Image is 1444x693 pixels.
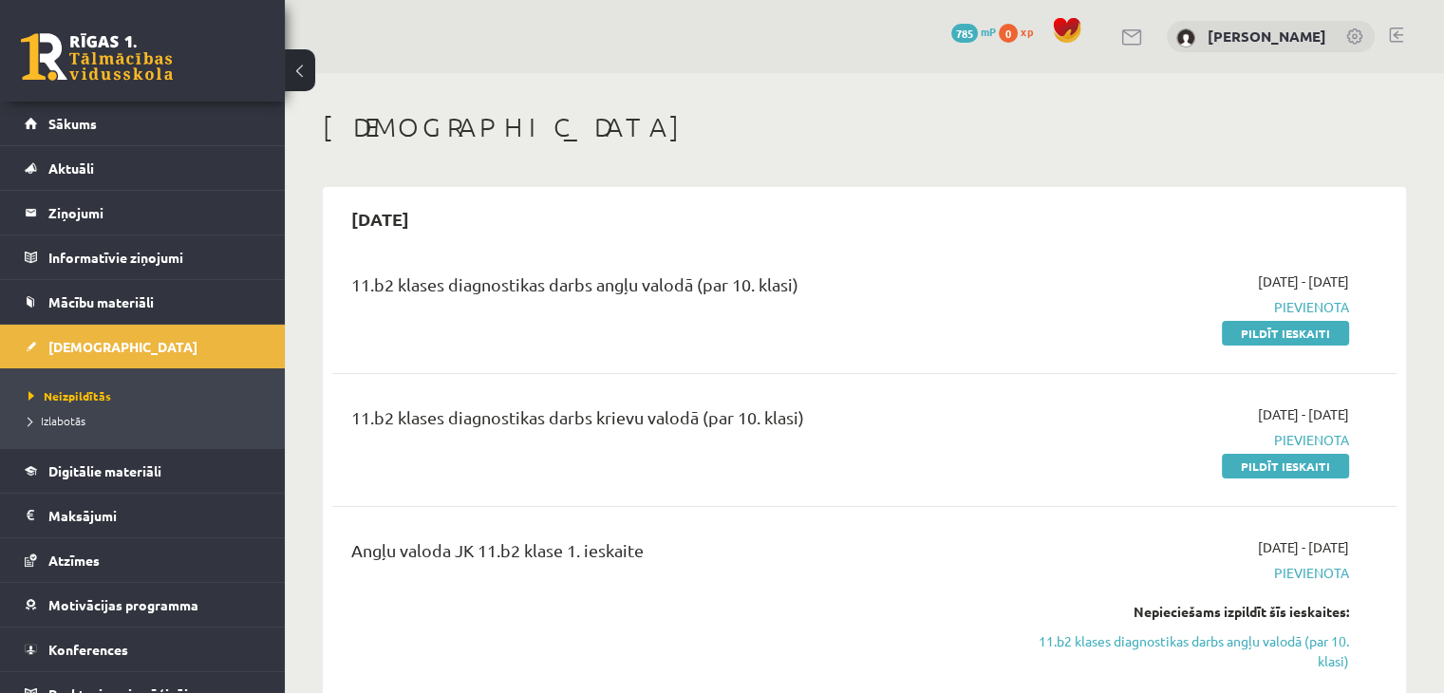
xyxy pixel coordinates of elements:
[1222,321,1349,346] a: Pildīt ieskaiti
[999,24,1042,39] a: 0 xp
[1036,430,1349,450] span: Pievienota
[1036,631,1349,671] a: 11.b2 klases diagnostikas darbs angļu valodā (par 10. klasi)
[28,387,266,404] a: Neizpildītās
[25,280,261,324] a: Mācību materiāli
[48,115,97,132] span: Sākums
[1258,537,1349,557] span: [DATE] - [DATE]
[48,293,154,310] span: Mācību materiāli
[351,272,1007,307] div: 11.b2 klases diagnostikas darbs angļu valodā (par 10. klasi)
[1036,563,1349,583] span: Pievienota
[351,404,1007,440] div: 11.b2 klases diagnostikas darbs krievu valodā (par 10. klasi)
[332,197,428,241] h2: [DATE]
[28,412,266,429] a: Izlabotās
[25,627,261,671] a: Konferences
[25,494,261,537] a: Maksājumi
[1258,404,1349,424] span: [DATE] - [DATE]
[28,388,111,403] span: Neizpildītās
[1258,272,1349,291] span: [DATE] - [DATE]
[48,494,261,537] legend: Maksājumi
[48,552,100,569] span: Atzīmes
[28,413,85,428] span: Izlabotās
[25,538,261,582] a: Atzīmes
[1208,27,1326,46] a: [PERSON_NAME]
[323,111,1406,143] h1: [DEMOGRAPHIC_DATA]
[25,325,261,368] a: [DEMOGRAPHIC_DATA]
[21,33,173,81] a: Rīgas 1. Tālmācības vidusskola
[48,338,197,355] span: [DEMOGRAPHIC_DATA]
[951,24,996,39] a: 785 mP
[25,235,261,279] a: Informatīvie ziņojumi
[1036,297,1349,317] span: Pievienota
[1021,24,1033,39] span: xp
[48,235,261,279] legend: Informatīvie ziņojumi
[981,24,996,39] span: mP
[999,24,1018,43] span: 0
[48,596,198,613] span: Motivācijas programma
[951,24,978,43] span: 785
[25,146,261,190] a: Aktuāli
[48,641,128,658] span: Konferences
[1176,28,1195,47] img: Leonards Nākmanis
[48,462,161,479] span: Digitālie materiāli
[25,191,261,234] a: Ziņojumi
[351,537,1007,572] div: Angļu valoda JK 11.b2 klase 1. ieskaite
[25,102,261,145] a: Sākums
[25,583,261,627] a: Motivācijas programma
[1036,602,1349,622] div: Nepieciešams izpildīt šīs ieskaites:
[48,191,261,234] legend: Ziņojumi
[1222,454,1349,478] a: Pildīt ieskaiti
[48,159,94,177] span: Aktuāli
[25,449,261,493] a: Digitālie materiāli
